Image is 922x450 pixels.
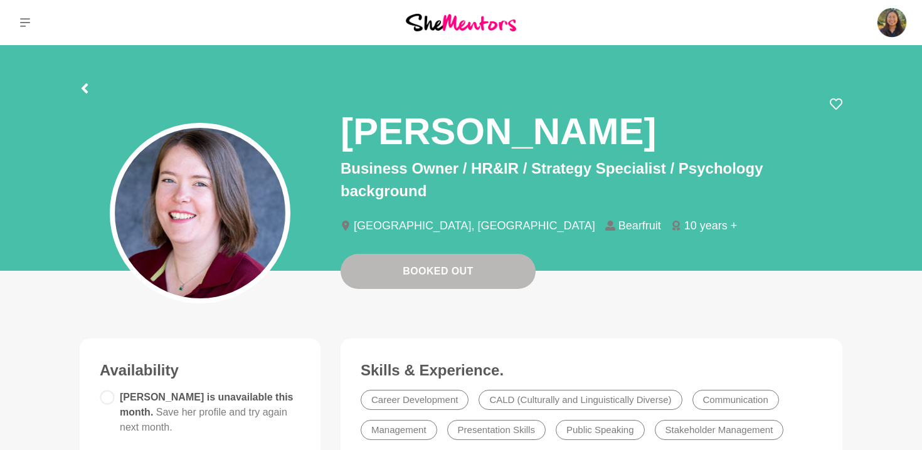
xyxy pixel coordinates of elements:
img: Annie Reyes [877,8,907,38]
img: She Mentors Logo [406,14,516,31]
span: [PERSON_NAME] is unavailable this month. [120,392,294,432]
span: Save her profile and try again next month. [120,407,287,432]
p: Business Owner / HR&IR / Strategy Specialist / Psychology background [341,157,842,202]
li: [GEOGRAPHIC_DATA], [GEOGRAPHIC_DATA] [341,220,605,231]
h1: [PERSON_NAME] [341,108,656,155]
h3: Availability [100,361,300,380]
h3: Skills & Experience. [361,361,822,380]
li: Bearfruit [605,220,671,231]
li: 10 years + [671,220,748,231]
